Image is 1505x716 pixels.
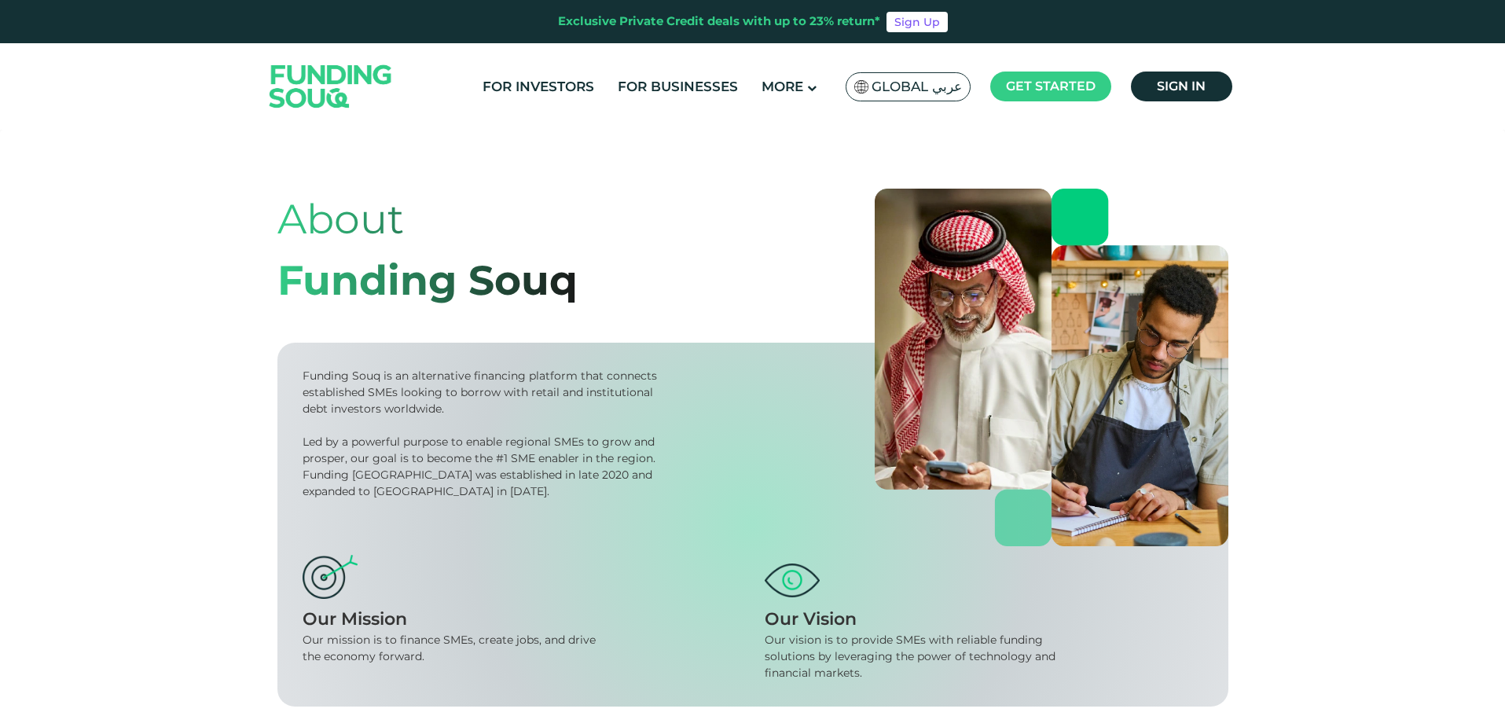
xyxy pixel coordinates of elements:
img: vision [765,564,820,597]
div: Our vision is to provide SMEs with reliable funding solutions by leveraging the power of technolo... [765,632,1072,681]
div: Led by a powerful purpose to enable regional SMEs to grow and prosper, our goal is to become the ... [303,434,663,500]
a: Sign Up [886,12,948,32]
span: Get started [1006,79,1096,94]
span: Global عربي [872,78,962,96]
span: More [762,79,803,94]
div: Funding Souq is an alternative financing platform that connects established SMEs looking to borro... [303,368,663,417]
div: Our Mission [303,606,741,632]
img: mission [303,555,358,599]
div: Exclusive Private Credit deals with up to 23% return* [558,13,880,31]
a: For Businesses [614,74,742,100]
span: Sign in [1157,79,1206,94]
div: About [277,189,578,250]
img: Logo [254,46,408,126]
a: For Investors [479,74,598,100]
a: Sign in [1131,72,1232,101]
div: Funding Souq [277,250,578,311]
div: Our mission is to finance SMEs, create jobs, and drive the economy forward. [303,632,610,665]
img: SA Flag [854,80,868,94]
img: about-us-banner [875,189,1228,546]
div: Our Vision [765,606,1203,632]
